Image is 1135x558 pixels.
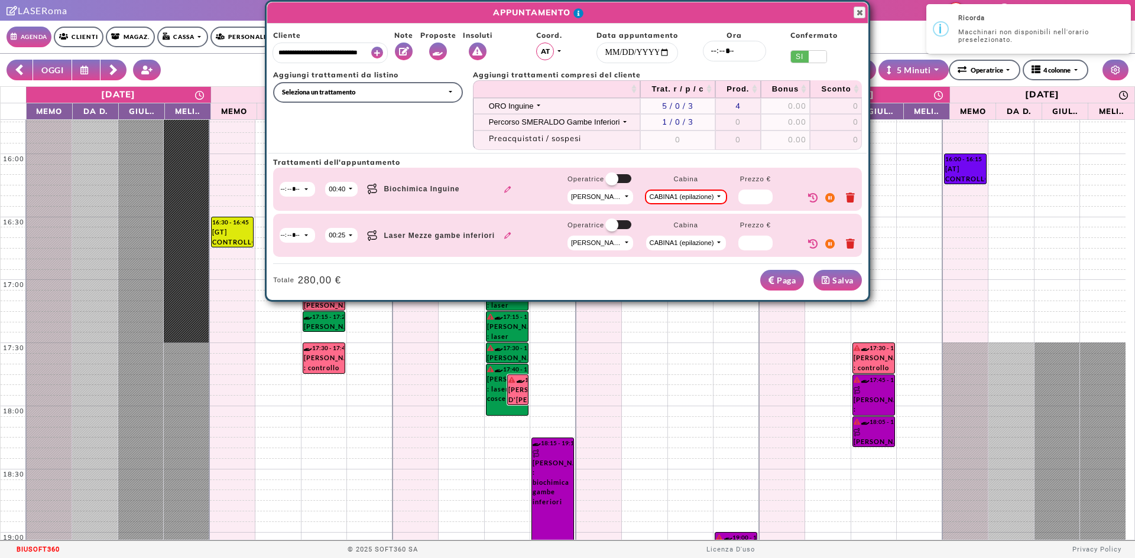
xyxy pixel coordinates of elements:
span: Proposte [420,30,456,41]
span: Biochimica Inguine [384,184,459,194]
a: Privacy Policy [1072,546,1121,553]
a: 20 settembre 2025 [950,87,1134,103]
button: Vedi Insoluti [469,43,487,60]
a: Clienti [54,27,103,47]
span: Meli.. [1091,105,1131,118]
img: Aggiunto da un percorso del Cliente [367,230,384,241]
label: Prezzo € [740,174,771,184]
span: 0 [735,135,741,144]
div: [PERSON_NAME] : laser cosce [487,374,528,407]
span: Cliente [273,30,388,41]
span: Memo [30,105,69,118]
th: Prod.: activate to sort column ascending [715,80,760,98]
span: 4 [735,101,741,110]
h2: Ricorda [958,14,1117,22]
div: [GT] CONTROLLO MAGAZZINO Inventario (compresi prod. cabina e consumabili) con controllo differenz... [212,227,252,247]
th: : activate to sort column ascending [473,80,640,98]
div: 16:00 [1,154,27,164]
span: 0.00 [788,135,806,144]
div: [PERSON_NAME] : laser ascelle [487,353,528,363]
div: ORO Inguine [489,102,534,110]
div: 16:30 [1,217,27,227]
i: Crea ricorrenza [808,193,819,203]
i: Il cliente ha degli insoluti [854,377,860,383]
span: Meli.. [168,105,207,118]
div: 17:30 - 17:45 [854,344,894,353]
i: Il cliente ha degli insoluti [854,419,860,425]
div: 17:30 [1,343,27,353]
span: Confermato [790,30,838,41]
span: 1 / 0 / 3 [662,117,693,126]
label: Prezzo € [740,220,771,230]
h4: 280,00 € [298,275,341,286]
th: Trat. r / p / c: activate to sort column ascending [640,80,715,98]
span: 0.00 [788,117,806,126]
i: Il cliente ha degli insoluti [854,345,860,351]
button: Crea nuovo contatto rapido [133,60,161,80]
span: Coord. [536,30,562,41]
div: [PERSON_NAME] D'[PERSON_NAME] : controllo inguine+ascelle [508,385,527,404]
div: Percorso SMERALDO Gambe Inferiori [489,118,620,126]
label: Operatrice [567,220,604,235]
span: Note [394,30,413,41]
label: Operatrice [567,174,604,189]
div: 19:00 [1,533,27,543]
div: i [939,22,942,35]
i: Il cliente ha degli insoluti [487,366,494,372]
label: Preacquistati / sospesi [485,132,585,145]
span: AT [541,46,550,57]
span: Da D. [76,105,115,118]
div: 18:15 - 19:10 [533,439,573,448]
div: 17:00 [1,280,27,290]
i: Il cliente ha degli insoluti [487,314,494,319]
span: 0 [735,117,741,126]
i: Sospendi il trattamento [825,239,836,249]
div: [PERSON_NAME] : baffetti [304,322,345,331]
div: 17:30 - 17:45 [304,344,345,353]
span: SI [791,51,809,63]
label: Cabina [673,220,698,230]
img: PERCORSO [854,428,862,436]
i: Sospendi il trattamento [825,193,836,203]
div: 16:30 - 16:45 [212,218,252,227]
div: [PERSON_NAME] : biochimica sopracciglia [854,427,894,446]
th: Sconto: activate to sort column ascending [810,80,862,98]
span: Laser Mezze gambe inferiori [384,230,495,241]
span: 0 [853,101,858,110]
div: 17:15 - 17:25 [304,312,345,321]
div: 5 Minuti [887,64,930,76]
span: Data appuntamento [596,30,678,41]
div: [DATE] [101,88,135,102]
div: Macchinari non disponibili nell'orario preselezionato. [958,28,1117,44]
button: Vedi Proposte [429,43,447,60]
button: Close [854,6,865,18]
div: 16:00 - 16:15 [945,155,985,164]
span: Da D. [999,105,1039,118]
a: Licenza D'uso [706,546,755,553]
div: [PERSON_NAME] : controllo viso [854,353,894,373]
button: OGGI [33,60,72,80]
div: [PERSON_NAME] : biochimica baffetto [854,385,894,415]
div: 18:30 [1,469,27,479]
span: Ora [703,30,766,41]
span: Totale [273,275,294,285]
label: Cabina [673,174,698,184]
span: Memo [214,105,254,118]
span: APPUNTAMENTO [275,6,801,19]
img: PERCORSO [854,386,862,394]
div: [PERSON_NAME] : controllo inguine+ascelle [304,353,345,373]
img: Aggiunto da un percorso del Cliente [367,184,384,194]
button: Vedi Note [395,43,413,60]
a: 16 settembre 2025 [211,87,395,103]
span: 0 [675,135,680,144]
span: Aggiungi trattamenti compresi del cliente [473,70,862,80]
span: Meli.. [907,105,946,118]
i: Elimina il trattamento [846,239,855,249]
div: 19:00 - 19:15 [716,533,756,542]
a: Personale [210,27,273,47]
span: 0 [853,117,858,126]
button: Salva [813,270,862,291]
div: [PERSON_NAME] : controllo viso [304,301,345,310]
div: 17:30 - 17:40 [487,344,528,353]
button: Crea nuovo contatto rapido [371,47,383,58]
